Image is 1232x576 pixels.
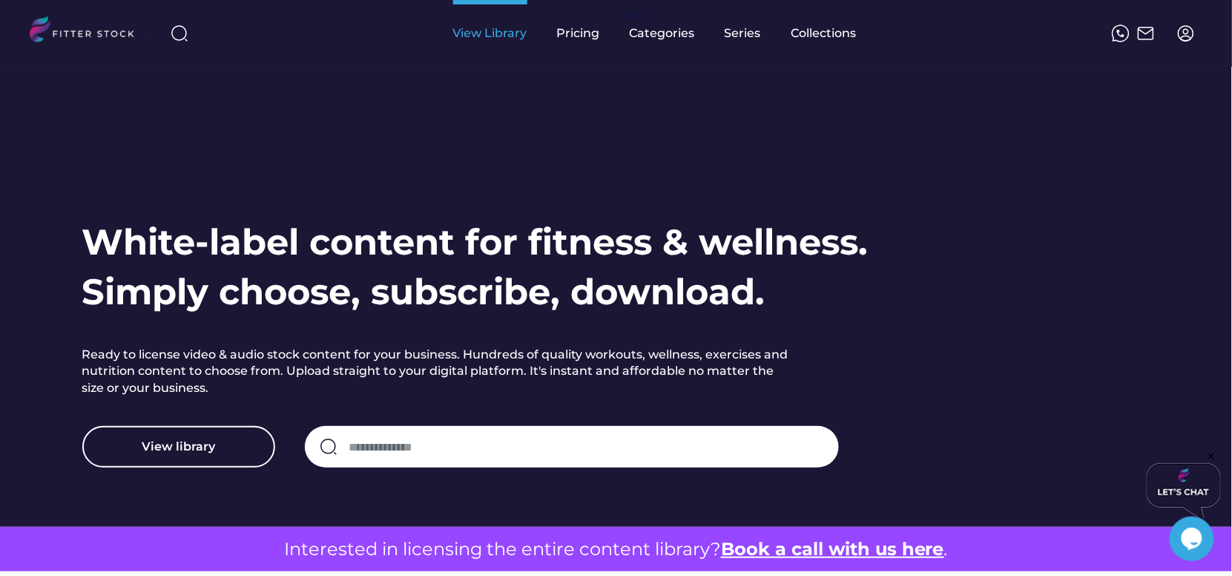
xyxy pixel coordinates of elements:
div: Series [725,25,762,42]
button: View library [82,426,275,468]
img: search-normal%203.svg [171,24,188,42]
div: Pricing [557,25,600,42]
img: search-normal.svg [320,438,337,456]
div: Collections [791,25,857,42]
img: LOGO.svg [30,16,147,47]
h1: White-label content for fitness & wellness. Simply choose, subscribe, download. [82,217,869,317]
img: profile-circle.svg [1177,24,1195,42]
iframe: chat widget [1170,517,1217,561]
h2: Ready to license video & audio stock content for your business. Hundreds of quality workouts, wel... [82,347,794,396]
img: meteor-icons_whatsapp%20%281%29.svg [1112,24,1130,42]
div: fvck [630,7,649,22]
iframe: chat widget [1147,450,1221,518]
div: View Library [453,25,527,42]
img: Frame%2051.svg [1137,24,1155,42]
a: Book a call with us here [721,538,944,560]
div: Categories [630,25,695,42]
